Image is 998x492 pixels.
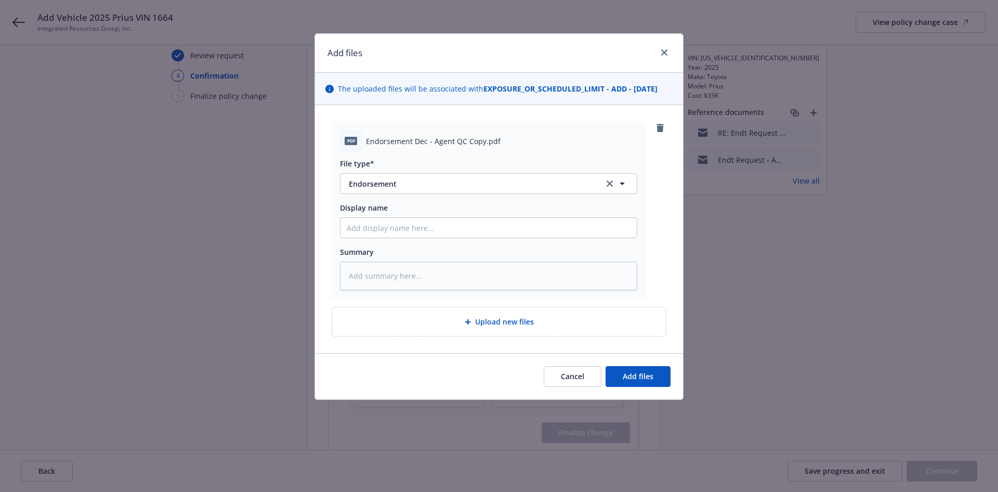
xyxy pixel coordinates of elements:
span: The uploaded files will be associated with [338,83,658,94]
button: Add files [606,366,671,387]
span: Add files [623,371,653,381]
span: Cancel [561,371,584,381]
span: Display name [340,203,388,213]
a: clear selection [603,177,616,190]
span: Upload new files [475,316,534,327]
strong: EXPOSURE_OR_SCHEDULED_LIMIT - ADD - [DATE] [483,84,658,94]
span: Endorsement Dec - Agent QC Copy.pdf [366,136,501,147]
span: pdf [345,137,357,145]
span: File type* [340,159,374,169]
button: Cancel [544,366,601,387]
div: Upload new files [332,307,666,336]
a: close [658,46,671,59]
a: remove [654,122,666,134]
h1: Add files [327,46,362,60]
button: Endorsementclear selection [340,173,637,194]
span: Endorsement [349,178,589,189]
input: Add display name here... [340,218,637,238]
span: Summary [340,247,374,257]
